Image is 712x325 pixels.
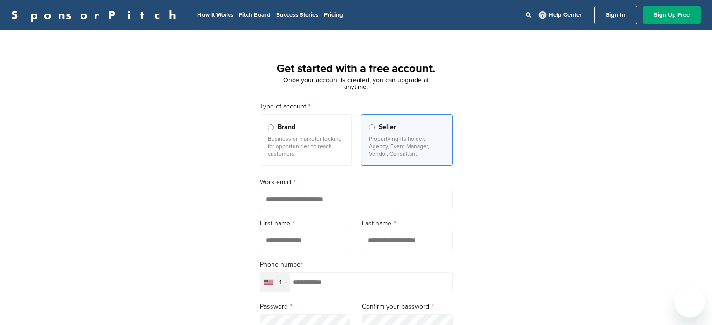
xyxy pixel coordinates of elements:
span: Seller [379,122,396,132]
a: Success Stories [276,11,318,19]
label: Work email [260,177,453,188]
input: Seller Property rights holder, Agency, Event Manager, Vendor, Consultant [369,124,375,130]
span: Brand [278,122,295,132]
a: Pricing [324,11,343,19]
div: Selected country [260,273,290,292]
label: Last name [362,218,453,229]
a: Sign Up Free [643,6,701,24]
a: Pitch Board [239,11,271,19]
a: Sign In [594,6,637,24]
p: Business or marketer looking for opportunities to reach customers [268,135,344,158]
iframe: Button to launch messaging window [675,288,705,318]
input: Brand Business or marketer looking for opportunities to reach customers [268,124,274,130]
div: +1 [276,279,282,286]
a: SponsorPitch [11,9,182,21]
label: Type of account [260,101,453,112]
a: How It Works [197,11,233,19]
p: Property rights holder, Agency, Event Manager, Vendor, Consultant [369,135,445,158]
label: First name [260,218,351,229]
h1: Get started with a free account. [249,60,464,77]
label: Confirm your password [362,302,453,312]
a: Help Center [537,9,584,21]
label: Phone number [260,260,453,270]
label: Password [260,302,351,312]
span: Once your account is created, you can upgrade at anytime. [283,76,429,91]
